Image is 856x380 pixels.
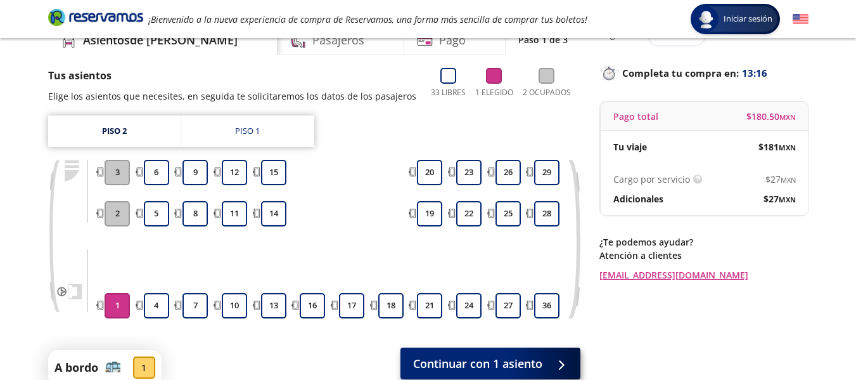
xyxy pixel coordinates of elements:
p: Paso 1 de 3 [518,33,568,46]
small: MXN [779,112,796,122]
p: Pago total [613,110,658,123]
h4: Pasajeros [312,32,364,49]
small: MXN [779,195,796,204]
button: 3 [105,160,130,185]
i: Brand Logo [48,8,143,27]
h4: Pago [439,32,466,49]
button: 25 [495,201,521,226]
div: Piso 1 [235,125,260,138]
button: 27 [495,293,521,318]
button: 14 [261,201,286,226]
span: $ 27 [763,192,796,206]
button: 2 [105,201,130,226]
a: Piso 2 [48,115,181,147]
button: 7 [182,293,208,318]
button: 18 [378,293,404,318]
small: MXN [779,143,796,152]
button: 13 [261,293,286,318]
h4: Asientos de [PERSON_NAME] [83,32,238,49]
a: Brand Logo [48,8,143,30]
span: Iniciar sesión [719,13,777,25]
button: 4 [144,293,169,318]
button: 36 [534,293,559,318]
p: A bordo [54,359,98,376]
button: 17 [339,293,364,318]
button: 12 [222,160,247,185]
button: 19 [417,201,442,226]
button: 28 [534,201,559,226]
button: 5 [144,201,169,226]
p: Elige los asientos que necesites, en seguida te solicitaremos los datos de los pasajeros [48,89,416,103]
span: Continuar con 1 asiento [413,355,542,372]
button: 23 [456,160,482,185]
span: $ 181 [758,140,796,154]
span: $ 180.50 [746,110,796,123]
button: 22 [456,201,482,226]
span: 13:16 [742,66,767,81]
p: Atención a clientes [599,249,808,262]
div: 1 [133,357,155,379]
p: 2 Ocupados [523,87,571,98]
button: 26 [495,160,521,185]
button: 29 [534,160,559,185]
p: Completa tu compra en : [599,64,808,82]
button: 16 [300,293,325,318]
button: 1 [105,293,130,318]
button: 6 [144,160,169,185]
em: ¡Bienvenido a la nueva experiencia de compra de Reservamos, una forma más sencilla de comprar tus... [148,13,587,25]
small: MXN [781,175,796,185]
p: ¿Te podemos ayudar? [599,235,808,249]
button: 8 [182,201,208,226]
button: 10 [222,293,247,318]
button: Continuar con 1 asiento [400,348,580,379]
iframe: Messagebird Livechat Widget [783,306,843,367]
p: Adicionales [613,192,663,206]
button: English [793,11,808,27]
button: 9 [182,160,208,185]
button: 11 [222,201,247,226]
button: 21 [417,293,442,318]
p: Tu viaje [613,140,647,154]
p: 1 Elegido [475,87,513,98]
p: 33 Libres [431,87,466,98]
button: 15 [261,160,286,185]
button: 20 [417,160,442,185]
p: Tus asientos [48,68,416,83]
span: $ 27 [765,173,796,186]
a: [EMAIL_ADDRESS][DOMAIN_NAME] [599,268,808,282]
a: Piso 1 [181,115,314,147]
button: 24 [456,293,482,318]
p: Cargo por servicio [613,173,690,186]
